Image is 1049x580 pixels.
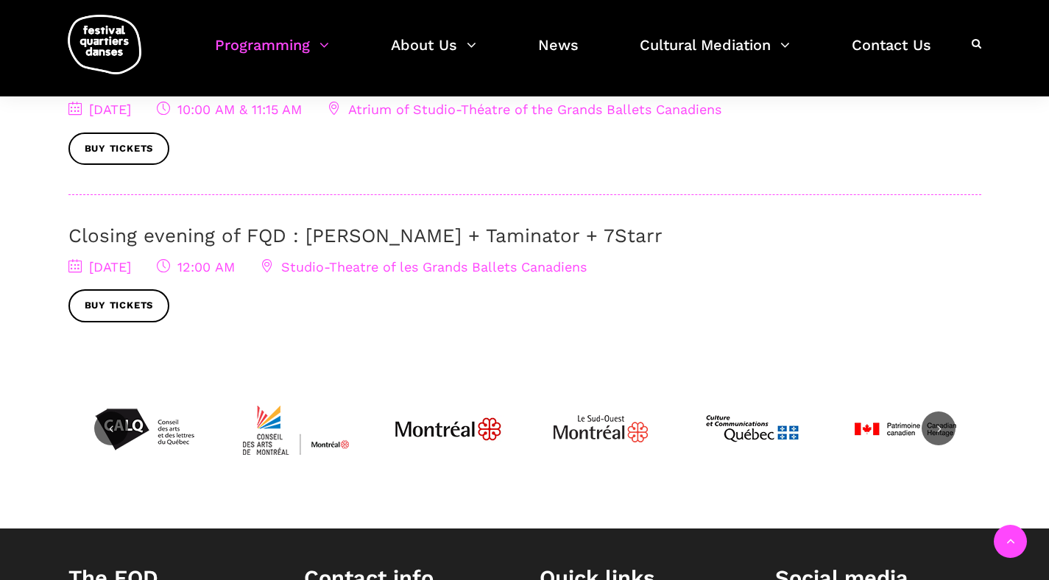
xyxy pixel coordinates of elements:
[697,374,808,484] img: mccq-3-3
[241,374,351,484] img: CMYK_Logo_CAMMontreal
[391,32,476,76] a: About Us
[852,32,931,76] a: Contact Us
[157,102,302,117] span: 10:00 AM & 11:15 AM
[215,32,329,76] a: Programming
[89,374,199,484] img: Calq_noir
[157,259,235,275] span: 12:00 AM
[68,102,131,117] span: [DATE]
[640,32,790,76] a: Cultural Mediation
[850,374,960,484] img: patrimoinecanadien-01_0-4
[545,374,656,484] img: Logo_Mtl_Le_Sud-Ouest.svg_
[68,15,141,74] img: logo-fqd-med
[328,102,721,117] span: Atrium of Studio-Théatre of the Grands Ballets Canadiens
[68,289,170,322] a: Buy tickets
[538,32,579,76] a: News
[68,224,663,247] a: Closing evening of FQD : [PERSON_NAME] + Taminator + 7Starr
[393,374,504,484] img: JPGnr_b
[68,259,131,275] span: [DATE]
[68,132,170,166] a: Buy tickets
[261,259,587,275] span: Studio-Theatre of les Grands Ballets Canadiens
